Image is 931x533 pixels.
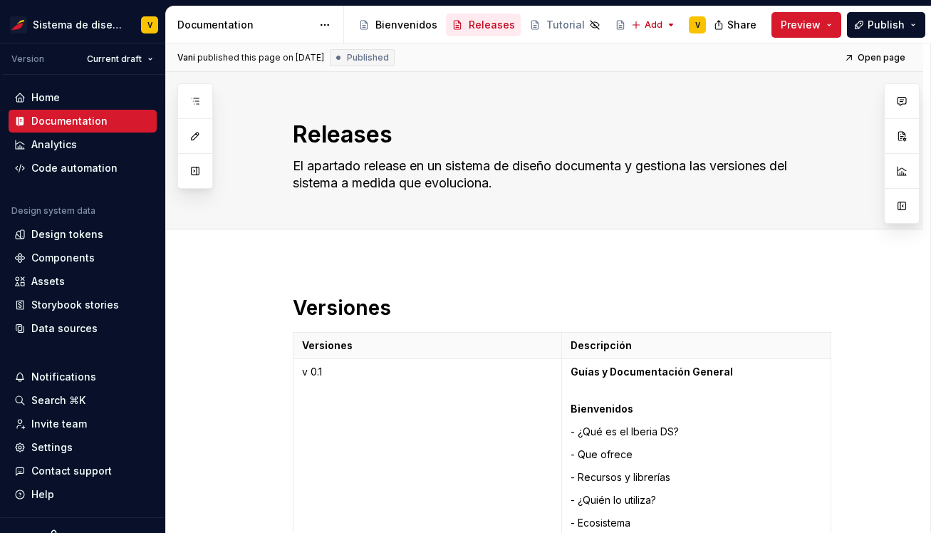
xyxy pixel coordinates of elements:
span: Preview [781,18,821,32]
textarea: Releases [290,118,828,152]
p: Versiones [302,338,553,353]
a: Settings [9,436,157,459]
button: Help [9,483,157,506]
div: Sistema de diseño Iberia [33,18,124,32]
span: Published [347,52,389,63]
div: Documentation [177,18,312,32]
button: Publish [847,12,925,38]
div: Design system data [11,205,95,217]
a: Home [9,86,157,109]
a: Open page [840,48,912,68]
div: V [147,19,152,31]
span: Add [645,19,662,31]
span: Current draft [87,53,142,65]
button: Contact support [9,460,157,482]
span: Publish [868,18,905,32]
div: Releases [469,18,515,32]
div: Help [31,487,54,502]
div: Contact support [31,464,112,478]
p: - ¿Qué es el Iberia DS? [571,425,822,439]
div: Assets [31,274,65,289]
button: Search ⌘K [9,389,157,412]
a: Design tokens [9,223,157,246]
a: Analytics [9,133,157,156]
p: Descripción [571,338,822,353]
a: Releases [446,14,521,36]
div: Page tree [353,11,624,39]
a: Invite team [9,413,157,435]
p: - Recursos y librerías [571,470,822,485]
img: 55604660-494d-44a9-beb2-692398e9940a.png [10,16,27,33]
button: Notifications [9,366,157,388]
div: Invite team [31,417,87,431]
div: Tutorial [546,18,585,32]
div: Notifications [31,370,96,384]
div: Version [11,53,44,65]
div: Bienvenidos [375,18,437,32]
p: v 0.1 [302,365,553,379]
div: V [695,19,700,31]
div: Storybook stories [31,298,119,312]
button: Sistema de diseño IberiaV [3,9,162,40]
div: Components [31,251,95,265]
a: Code automation [9,157,157,180]
div: Data sources [31,321,98,336]
a: Bienvenidos [353,14,443,36]
div: Search ⌘K [31,393,85,408]
button: Current draft [80,49,160,69]
div: Documentation [31,114,108,128]
button: Preview [771,12,841,38]
textarea: El apartado release en un sistema de diseño documenta y gestiona las versiones del sistema a medi... [290,155,828,195]
p: - Ecosistema [571,516,822,530]
div: Home [31,90,60,105]
p: - Que ofrece [571,447,822,462]
div: Code automation [31,161,118,175]
strong: Bienvenidos [571,403,633,415]
button: Add [627,15,680,35]
p: - ¿Quién lo utiliza? [571,493,822,507]
a: Data sources [9,317,157,340]
div: Settings [31,440,73,455]
span: Open page [858,52,905,63]
a: Documentation [9,110,157,133]
button: Share [707,12,766,38]
strong: Guías y Documentación General [571,366,733,378]
div: Analytics [31,138,77,152]
div: Design tokens [31,227,103,242]
span: Share [727,18,756,32]
a: Components [9,247,157,269]
h1: Versiones [293,295,831,321]
span: Vani [177,52,195,63]
div: published this page on [DATE] [197,52,324,63]
a: Storybook stories [9,294,157,316]
a: Tutorial [524,14,606,36]
a: Assets [9,270,157,293]
a: Foundations [609,14,699,36]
